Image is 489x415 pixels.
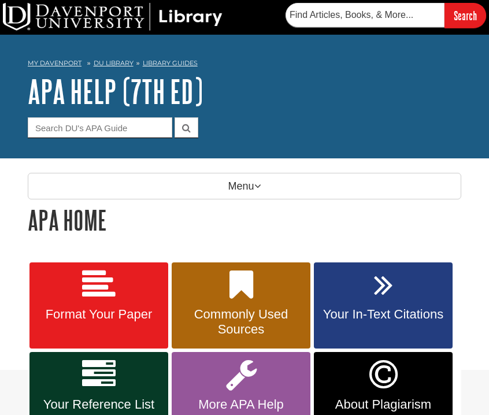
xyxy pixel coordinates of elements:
[38,307,160,322] span: Format Your Paper
[28,55,461,74] nav: breadcrumb
[180,397,302,412] span: More APA Help
[286,3,486,28] form: Searches DU Library's articles, books, and more
[172,262,310,349] a: Commonly Used Sources
[314,262,453,349] a: Your In-Text Citations
[3,3,223,31] img: DU Library
[29,262,168,349] a: Format Your Paper
[444,3,486,28] input: Search
[28,73,203,109] a: APA Help (7th Ed)
[323,397,444,412] span: About Plagiarism
[286,3,444,27] input: Find Articles, Books, & More...
[28,173,461,199] p: Menu
[94,59,134,67] a: DU Library
[143,59,198,67] a: Library Guides
[28,117,172,138] input: Search DU's APA Guide
[38,397,160,412] span: Your Reference List
[28,205,461,235] h1: APA Home
[323,307,444,322] span: Your In-Text Citations
[180,307,302,337] span: Commonly Used Sources
[28,58,81,68] a: My Davenport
